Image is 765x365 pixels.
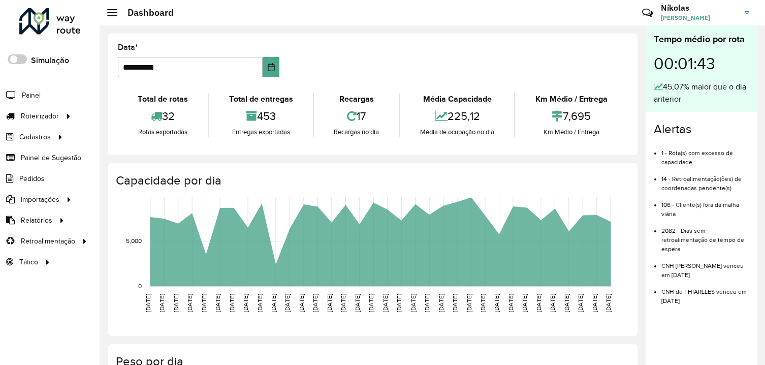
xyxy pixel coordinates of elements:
text: [DATE] [312,294,318,312]
div: Km Médio / Entrega [518,93,625,105]
li: 2082 - Dias sem retroalimentação de tempo de espera [661,219,749,254]
text: [DATE] [452,294,458,312]
text: [DATE] [214,294,221,312]
span: [PERSON_NAME] [661,13,737,22]
text: [DATE] [549,294,556,312]
text: [DATE] [257,294,263,312]
label: Simulação [31,54,69,67]
span: Relatórios [21,215,52,226]
div: Entregas exportadas [212,127,311,137]
span: Cadastros [19,132,51,142]
div: 225,12 [403,105,512,127]
text: [DATE] [368,294,374,312]
div: 453 [212,105,311,127]
text: [DATE] [396,294,402,312]
text: [DATE] [535,294,542,312]
text: [DATE] [493,294,500,312]
text: [DATE] [242,294,249,312]
text: [DATE] [424,294,430,312]
div: 7,695 [518,105,625,127]
text: [DATE] [186,294,193,312]
div: Tempo médio por rota [654,33,749,46]
button: Choose Date [263,57,279,77]
li: 1 - Rota(s) com excesso de capacidade [661,141,749,167]
h3: Níkolas [661,3,737,13]
text: [DATE] [577,294,584,312]
text: [DATE] [145,294,151,312]
text: [DATE] [480,294,486,312]
span: Painel [22,90,41,101]
li: CNH de THIARLLES venceu em [DATE] [661,280,749,306]
span: Tático [19,257,38,267]
a: Contato Rápido [636,2,658,24]
span: Importações [21,194,59,205]
text: [DATE] [591,294,598,312]
div: Total de entregas [212,93,311,105]
h2: Dashboard [117,7,174,18]
label: Data [118,41,138,53]
span: Pedidos [19,173,45,184]
text: 5,000 [126,237,142,244]
text: [DATE] [201,294,207,312]
text: [DATE] [521,294,528,312]
text: [DATE] [173,294,179,312]
div: Recargas [316,93,397,105]
span: Painel de Sugestão [21,153,81,163]
h4: Capacidade por dia [116,173,627,188]
div: Total de rotas [120,93,206,105]
text: [DATE] [466,294,472,312]
div: 00:01:43 [654,46,749,81]
span: Roteirizador [21,111,59,121]
li: CNH [PERSON_NAME] venceu em [DATE] [661,254,749,280]
div: 32 [120,105,206,127]
text: [DATE] [270,294,277,312]
div: Média de ocupação no dia [403,127,512,137]
span: Retroalimentação [21,236,75,247]
h4: Alertas [654,122,749,137]
text: 0 [138,283,142,289]
text: [DATE] [605,294,612,312]
text: [DATE] [229,294,235,312]
text: [DATE] [507,294,514,312]
li: 106 - Cliente(s) fora da malha viária [661,193,749,219]
text: [DATE] [298,294,305,312]
text: [DATE] [438,294,444,312]
div: 17 [316,105,397,127]
div: Rotas exportadas [120,127,206,137]
li: 14 - Retroalimentação(ões) de coordenadas pendente(s) [661,167,749,193]
text: [DATE] [354,294,361,312]
text: [DATE] [563,294,570,312]
text: [DATE] [382,294,389,312]
text: [DATE] [340,294,346,312]
text: [DATE] [158,294,165,312]
text: [DATE] [284,294,291,312]
div: Recargas no dia [316,127,397,137]
div: Km Médio / Entrega [518,127,625,137]
div: 45,07% maior que o dia anterior [654,81,749,105]
text: [DATE] [410,294,417,312]
div: Média Capacidade [403,93,512,105]
text: [DATE] [326,294,333,312]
